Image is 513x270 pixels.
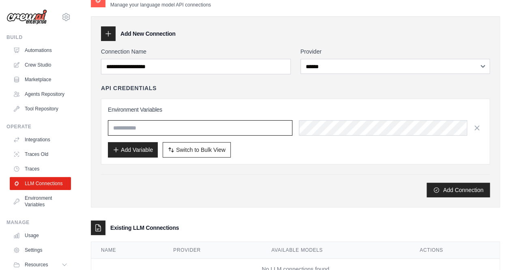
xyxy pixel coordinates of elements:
[25,261,48,268] span: Resources
[108,106,483,114] h3: Environment Variables
[427,183,490,197] button: Add Connection
[110,2,211,8] p: Manage your language model API connections
[301,48,490,56] label: Provider
[10,162,71,175] a: Traces
[10,73,71,86] a: Marketplace
[6,34,71,41] div: Build
[10,148,71,161] a: Traces Old
[163,242,262,259] th: Provider
[6,219,71,226] div: Manage
[10,177,71,190] a: LLM Connections
[262,242,410,259] th: Available Models
[10,44,71,57] a: Automations
[176,146,225,154] span: Switch to Bulk View
[163,142,231,158] button: Switch to Bulk View
[120,30,176,38] h3: Add New Connection
[10,88,71,101] a: Agents Repository
[10,58,71,71] a: Crew Studio
[101,84,157,92] h4: API Credentials
[10,229,71,242] a: Usage
[108,142,158,158] button: Add Variable
[10,133,71,146] a: Integrations
[10,102,71,115] a: Tool Repository
[6,9,47,25] img: Logo
[10,192,71,211] a: Environment Variables
[101,48,291,56] label: Connection Name
[91,242,163,259] th: Name
[410,242,500,259] th: Actions
[6,123,71,130] div: Operate
[110,224,179,232] h3: Existing LLM Connections
[10,244,71,257] a: Settings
